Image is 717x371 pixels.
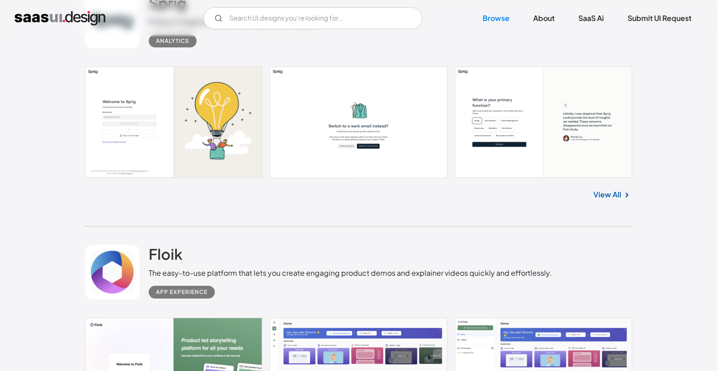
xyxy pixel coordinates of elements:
a: View All [593,189,621,200]
a: About [522,8,566,28]
a: Browse [472,8,520,28]
a: home [15,11,105,26]
a: Submit UI Request [617,8,702,28]
h2: Floik [149,245,182,263]
div: App Experience [156,287,208,298]
input: Search UI designs you're looking for... [203,7,422,29]
a: Floik [149,245,182,268]
div: The easy-to-use platform that lets you create engaging product demos and explainer videos quickly... [149,268,552,278]
form: Email Form [203,7,422,29]
a: SaaS Ai [567,8,615,28]
div: Analytics [156,36,189,46]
